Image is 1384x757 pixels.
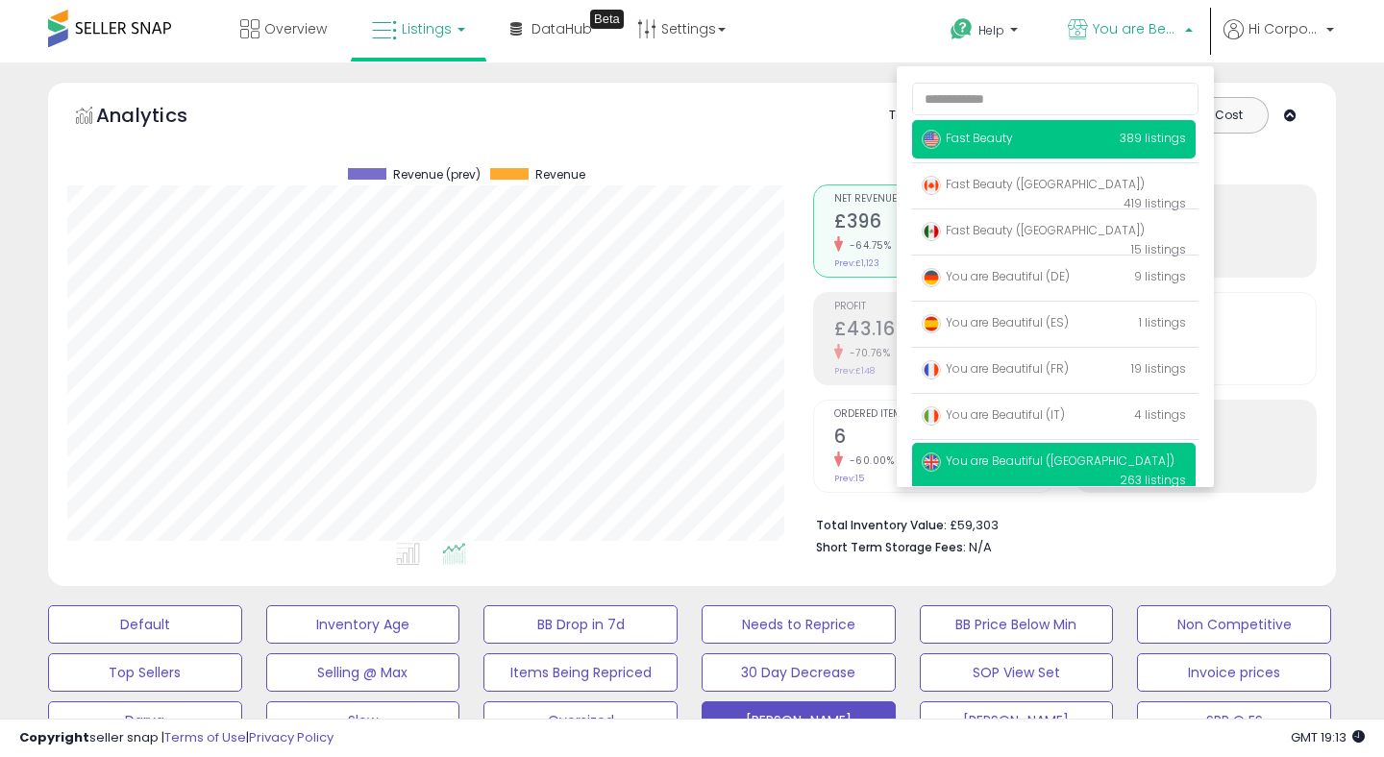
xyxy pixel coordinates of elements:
[922,268,941,287] img: germany.png
[920,605,1114,644] button: BB Price Below Min
[483,701,678,740] button: Oversized
[702,701,896,740] button: [PERSON_NAME]
[834,365,875,377] small: Prev: £148
[1139,314,1186,330] span: 1 listings
[48,653,242,692] button: Top Sellers
[19,729,334,747] div: seller snap | |
[402,19,452,38] span: Listings
[950,17,974,41] i: Get Help
[834,194,1054,205] span: Net Revenue (Exc. VAT)
[483,653,678,692] button: Items Being Repriced
[922,406,941,426] img: italy.png
[843,346,891,360] small: -70.76%
[266,701,460,740] button: Slow
[1134,406,1186,423] span: 4 listings
[531,19,592,38] span: DataHub
[834,426,1054,452] h2: 6
[920,701,1114,740] button: [PERSON_NAME]
[535,168,585,182] span: Revenue
[922,176,941,195] img: canada.png
[1137,605,1331,644] button: Non Competitive
[843,238,892,253] small: -64.75%
[969,538,992,556] span: N/A
[922,452,1174,469] span: You are Beautiful ([GEOGRAPHIC_DATA])
[1124,195,1186,211] span: 419 listings
[843,453,895,468] small: -60.00%
[1134,268,1186,284] span: 9 listings
[164,728,246,746] a: Terms of Use
[816,517,947,533] b: Total Inventory Value:
[266,653,460,692] button: Selling @ Max
[834,257,879,269] small: Prev: £1,123
[48,701,242,740] button: Darya
[834,473,864,484] small: Prev: 15
[1291,728,1365,746] span: 2025-09-10 19:13 GMT
[816,512,1302,535] li: £59,303
[19,728,89,746] strong: Copyright
[834,409,1054,420] span: Ordered Items
[922,222,1145,238] span: Fast Beauty ([GEOGRAPHIC_DATA])
[264,19,327,38] span: Overview
[922,360,941,379] img: france.png
[834,318,1054,344] h2: £43.16
[1248,19,1321,38] span: Hi Corporate
[922,176,1145,192] span: Fast Beauty ([GEOGRAPHIC_DATA])
[922,130,941,149] img: usa.png
[834,210,1054,236] h2: £396
[1131,360,1186,377] span: 19 listings
[920,653,1114,692] button: SOP View Set
[978,22,1004,38] span: Help
[922,314,1069,330] span: You are Beautiful (ES)
[816,539,966,555] b: Short Term Storage Fees:
[935,3,1037,62] a: Help
[922,452,941,472] img: uk.png
[1131,241,1186,257] span: 15 listings
[922,314,941,333] img: spain.png
[483,605,678,644] button: BB Drop in 7d
[590,10,624,29] div: Tooltip anchor
[702,605,896,644] button: Needs to Reprice
[834,302,1054,312] span: Profit
[249,728,334,746] a: Privacy Policy
[1120,472,1186,488] span: 263 listings
[922,130,1013,146] span: Fast Beauty
[922,222,941,241] img: mexico.png
[96,102,225,134] h5: Analytics
[1120,130,1186,146] span: 389 listings
[1093,19,1179,38] span: You are Beautiful ([GEOGRAPHIC_DATA])
[922,360,1069,377] span: You are Beautiful (FR)
[266,605,460,644] button: Inventory Age
[1137,701,1331,740] button: SPP Q ES
[922,268,1070,284] span: You are Beautiful (DE)
[889,107,964,125] div: Totals For
[702,653,896,692] button: 30 Day Decrease
[1137,653,1331,692] button: Invoice prices
[48,605,242,644] button: Default
[1223,19,1334,62] a: Hi Corporate
[922,406,1065,423] span: You are Beautiful (IT)
[393,168,481,182] span: Revenue (prev)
